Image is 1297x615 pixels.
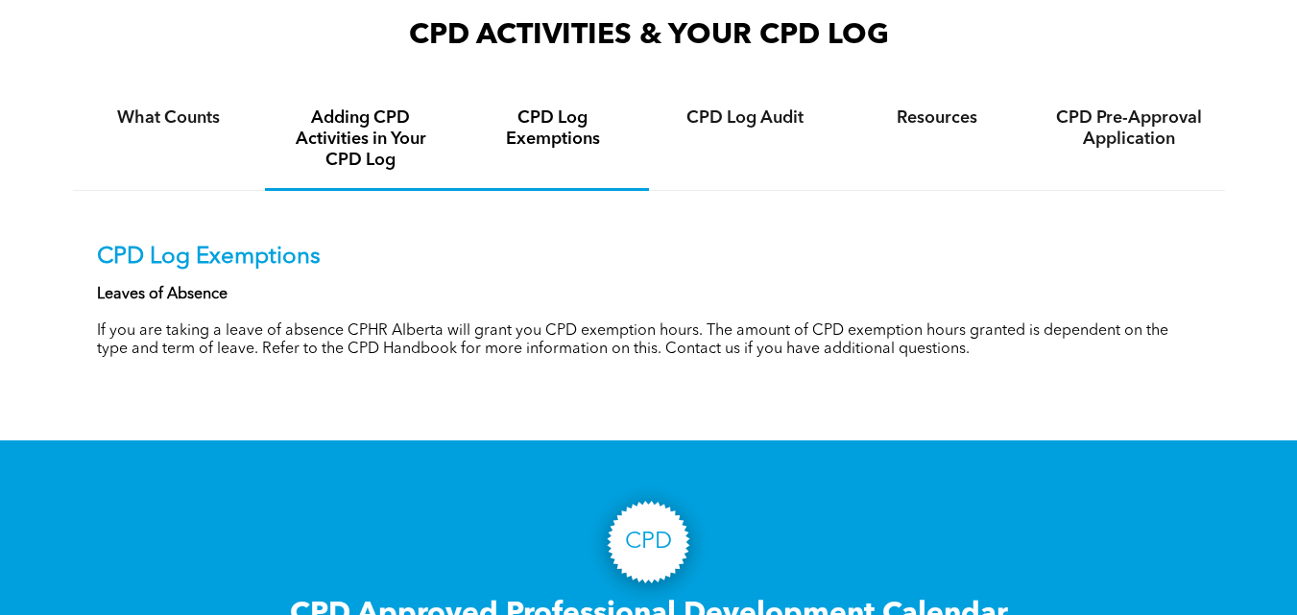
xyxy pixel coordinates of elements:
h4: CPD Log Audit [666,107,824,129]
p: CPD Log Exemptions [97,244,1201,272]
h4: Adding CPD Activities in Your CPD Log [282,107,440,171]
h4: CPD Pre-Approval Application [1050,107,1208,150]
h4: What Counts [90,107,248,129]
strong: Leaves of Absence [97,287,228,302]
h3: CPD [625,529,672,556]
p: If you are taking a leave of absence CPHR Alberta will grant you CPD exemption hours. The amount ... [97,322,1201,359]
span: CPD ACTIVITIES & YOUR CPD LOG [409,21,889,50]
h4: Resources [858,107,1016,129]
h4: CPD Log Exemptions [474,107,632,150]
